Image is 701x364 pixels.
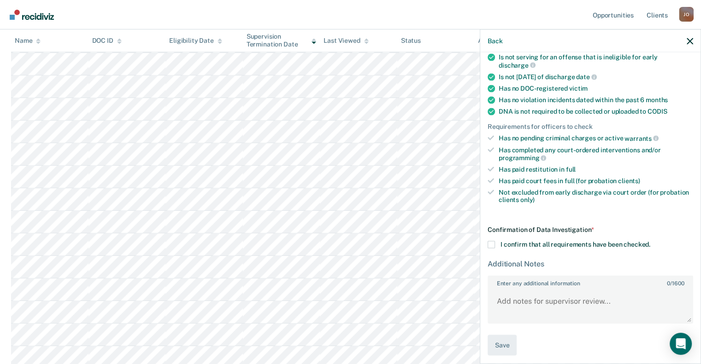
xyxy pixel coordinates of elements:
span: / 1600 [667,280,684,287]
div: Requirements for officers to check [488,123,693,131]
span: 0 [667,280,670,287]
span: months [646,96,668,104]
span: warrants [624,134,659,142]
div: Status [401,37,421,45]
span: full [566,165,576,173]
div: Has completed any court-ordered interventions and/or [499,146,693,162]
div: Last Viewed [324,37,368,45]
div: Additional Notes [488,259,693,268]
button: Save [488,335,517,355]
div: Has no violation incidents dated within the past 6 [499,96,693,104]
div: J O [679,7,694,22]
div: DOC ID [92,37,122,45]
span: victim [569,85,588,92]
div: Not excluded from early discharge via court order (for probation clients [499,188,693,204]
div: Name [15,37,41,45]
span: clients) [618,177,640,184]
div: Has paid court fees in full (for probation [499,177,693,185]
span: discharge [499,61,536,69]
img: Recidiviz [10,10,54,20]
span: date [576,73,596,81]
div: Eligibility Date [169,37,222,45]
div: Is not serving for an offense that is ineligible for early [499,53,693,69]
div: Open Intercom Messenger [670,333,692,355]
div: Is not [DATE] of discharge [499,73,693,81]
label: Enter any additional information [489,277,692,287]
div: Confirmation of Data Investigation [488,226,693,234]
div: Has no DOC-registered [499,85,693,92]
span: programming [499,154,546,162]
div: Supervision Termination Date [247,33,317,48]
span: only) [520,196,535,203]
button: Back [488,37,502,45]
div: Has paid restitution in [499,165,693,173]
span: CODIS [648,108,667,115]
button: Profile dropdown button [679,7,694,22]
div: Has no pending criminal charges or active [499,134,693,142]
div: DNA is not required to be collected or uploaded to [499,108,693,116]
span: I confirm that all requirements have been checked. [501,240,650,248]
div: Assigned to [478,37,521,45]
